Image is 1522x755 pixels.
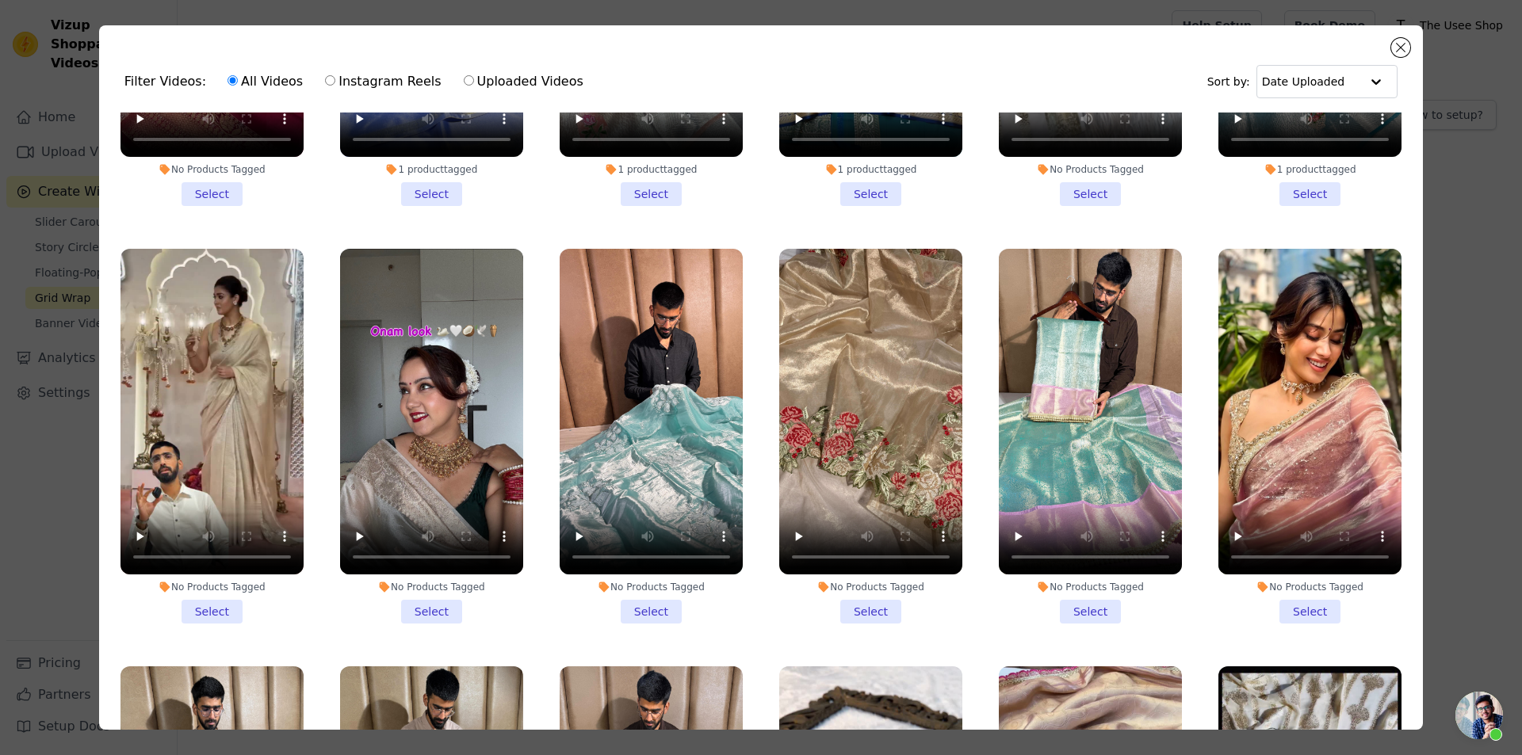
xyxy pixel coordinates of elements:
[779,163,962,176] div: 1 product tagged
[227,71,304,92] label: All Videos
[340,163,523,176] div: 1 product tagged
[324,71,442,92] label: Instagram Reels
[120,163,304,176] div: No Products Tagged
[999,163,1182,176] div: No Products Tagged
[779,581,962,593] div: No Products Tagged
[1218,163,1402,176] div: 1 product tagged
[560,581,743,593] div: No Products Tagged
[1455,692,1503,739] a: Open chat
[463,71,584,92] label: Uploaded Videos
[124,63,592,100] div: Filter Videos:
[1207,65,1398,98] div: Sort by:
[1218,581,1402,593] div: No Products Tagged
[999,581,1182,593] div: No Products Tagged
[340,581,523,593] div: No Products Tagged
[1391,38,1410,57] button: Close modal
[120,581,304,593] div: No Products Tagged
[560,163,743,176] div: 1 product tagged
